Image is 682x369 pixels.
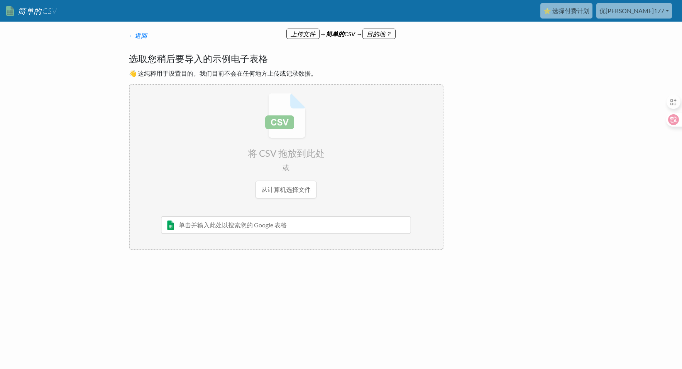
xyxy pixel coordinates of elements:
span: CSV [42,6,57,16]
a: 简单的CSV [6,3,57,19]
p: 👋 这纯粹用于设置目的。我们目前不会在任何地方上传或记录数据。 [129,69,443,78]
input: 单击并输入此处以搜索您的 Google 表格 [161,216,411,234]
a: 优[PERSON_NAME]177 [596,3,672,19]
h4: 选取您稍后要导入的示例电子表格 [129,52,443,66]
a: ←返回 [129,32,147,39]
a: ⭐ 选择付费计划 [540,3,592,19]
